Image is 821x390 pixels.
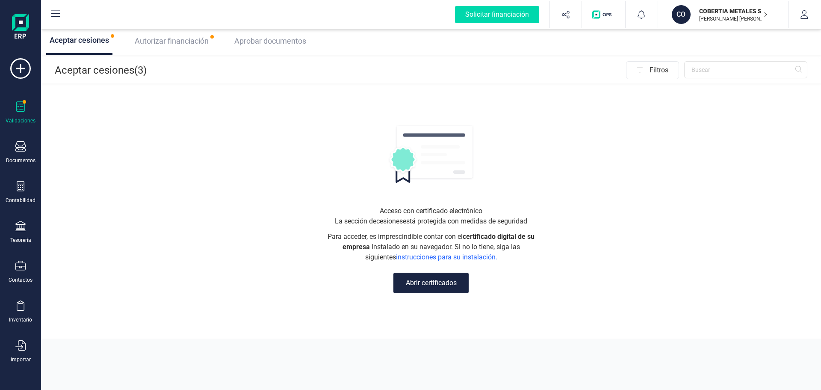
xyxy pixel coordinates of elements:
button: COCOBERTIA METALES SL[PERSON_NAME] [PERSON_NAME] [668,1,778,28]
div: Documentos [6,157,35,164]
span: Acceso con certificado electrónico [380,206,482,216]
img: Logo Finanedi [12,14,29,41]
div: Tesorería [10,237,31,244]
button: Logo de OPS [587,1,620,28]
button: Filtros [626,61,679,79]
div: Importar [11,356,31,363]
span: Autorizar financiación [135,36,209,45]
div: Contabilidad [6,197,35,204]
div: Contactos [9,277,32,283]
span: Para acceder, es imprescindible contar con el instalado en su navegador. Si no lo tiene, siga las... [324,232,538,262]
img: Logo de OPS [592,10,615,19]
span: La sección de cesiones está protegida con medidas de seguridad [335,216,527,226]
span: Aceptar cesiones [50,36,109,45]
div: CO [672,5,691,24]
button: Solicitar financiación [445,1,549,28]
a: instrucciones para su instalación. [396,253,497,261]
div: Inventario [9,316,32,323]
img: autorizacion logo [388,125,474,183]
div: Solicitar financiación [455,6,539,23]
p: [PERSON_NAME] [PERSON_NAME] [699,15,768,22]
input: Buscar [684,61,807,78]
span: Filtros [650,62,679,79]
button: Abrir certificados [393,273,469,293]
p: Aceptar cesiones (3) [55,63,147,77]
div: Validaciones [6,117,35,124]
span: Aprobar documentos [234,36,306,45]
p: COBERTIA METALES SL [699,7,768,15]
